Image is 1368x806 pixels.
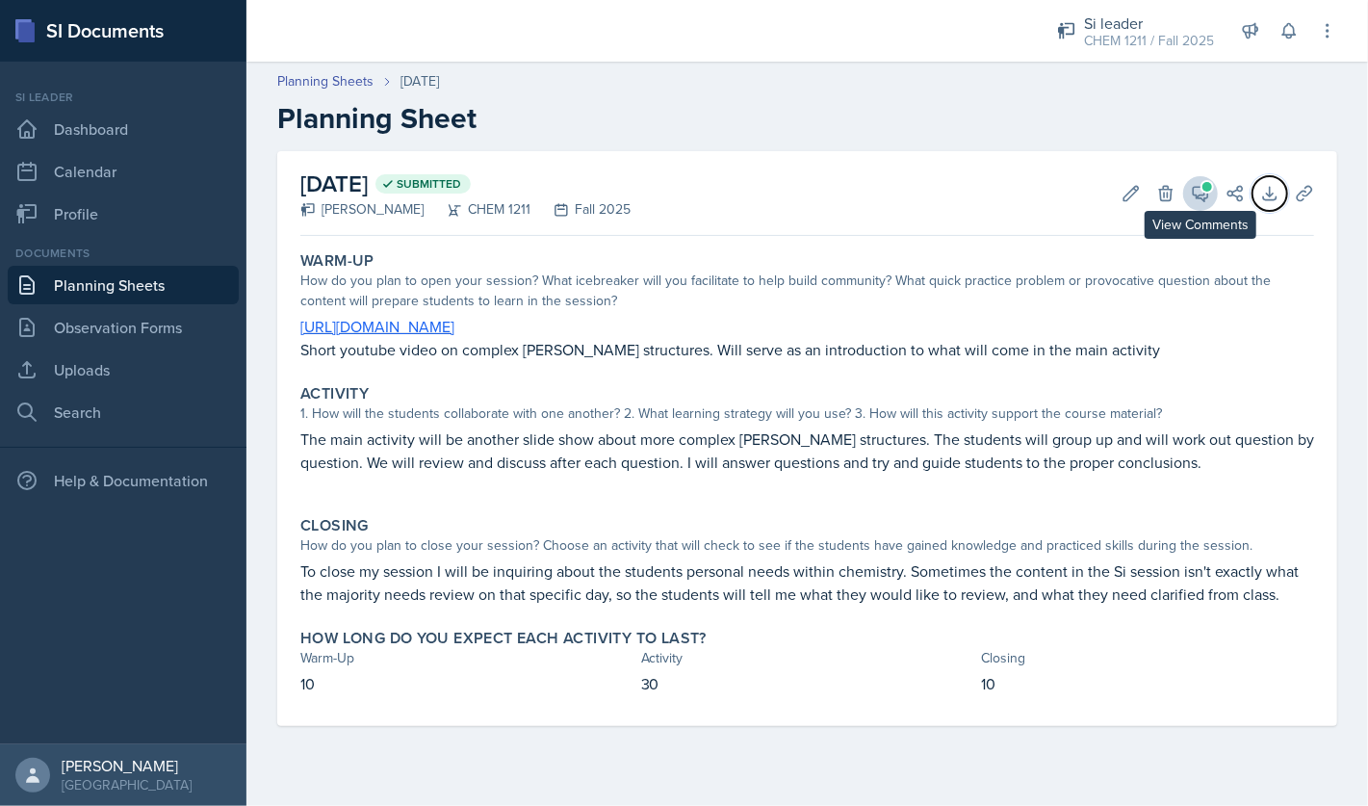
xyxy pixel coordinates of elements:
div: [DATE] [400,71,439,91]
div: Help & Documentation [8,461,239,500]
div: [PERSON_NAME] [62,756,192,775]
a: Search [8,393,239,431]
p: To close my session I will be inquiring about the students personal needs within chemistry. Somet... [300,559,1314,606]
p: The main activity will be another slide show about more complex [PERSON_NAME] structures. The stu... [300,428,1314,474]
p: 30 [641,672,974,695]
div: How do you plan to close your session? Choose an activity that will check to see if the students ... [300,535,1314,556]
div: Activity [641,648,974,668]
a: Planning Sheets [8,266,239,304]
a: Calendar [8,152,239,191]
label: Activity [300,384,369,403]
div: Si leader [1084,12,1214,35]
div: Fall 2025 [530,199,631,220]
div: CHEM 1211 / Fall 2025 [1084,31,1214,51]
a: [URL][DOMAIN_NAME] [300,316,454,337]
a: Observation Forms [8,308,239,347]
p: 10 [300,672,633,695]
button: View Comments [1183,176,1218,211]
p: Short youtube video on complex [PERSON_NAME] structures. Will serve as an introduction to what wi... [300,338,1314,361]
label: Closing [300,516,369,535]
div: Documents [8,245,239,262]
label: Warm-Up [300,251,374,271]
span: Submitted [397,176,461,192]
div: CHEM 1211 [424,199,530,220]
div: Warm-Up [300,648,633,668]
div: Si leader [8,89,239,106]
h2: Planning Sheet [277,101,1337,136]
p: 10 [981,672,1314,695]
a: Uploads [8,351,239,389]
div: How do you plan to open your session? What icebreaker will you facilitate to help build community... [300,271,1314,311]
a: Profile [8,195,239,233]
label: How long do you expect each activity to last? [300,629,707,648]
a: Dashboard [8,110,239,148]
h2: [DATE] [300,167,631,201]
div: [PERSON_NAME] [300,199,424,220]
a: Planning Sheets [277,71,374,91]
div: [GEOGRAPHIC_DATA] [62,775,192,794]
div: 1. How will the students collaborate with one another? 2. What learning strategy will you use? 3.... [300,403,1314,424]
div: Closing [981,648,1314,668]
